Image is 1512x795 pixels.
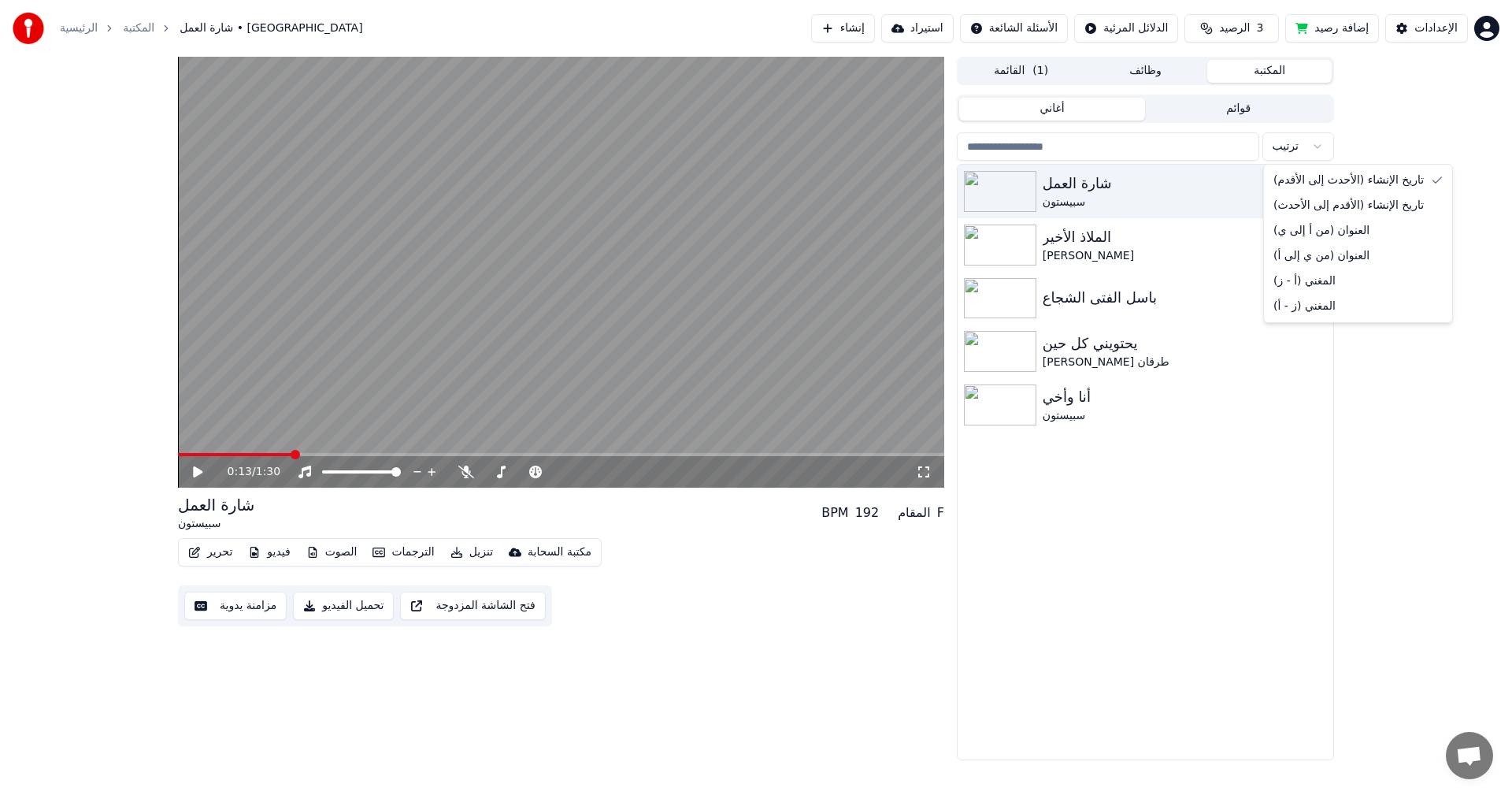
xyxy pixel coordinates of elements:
[1273,248,1369,264] span: العنوان (من ي إلى أ)
[1273,273,1336,289] span: المغني (أ - ز)
[1273,299,1336,314] span: المغني (ز - أ)
[1273,223,1369,239] span: العنوان (من أ إلى ي)
[1273,173,1424,188] span: تاريخ الإنشاء (الأحدث إلى الأقدم)
[1273,198,1424,214] span: تاريخ الإنشاء (الأقدم إلى الأحدث)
